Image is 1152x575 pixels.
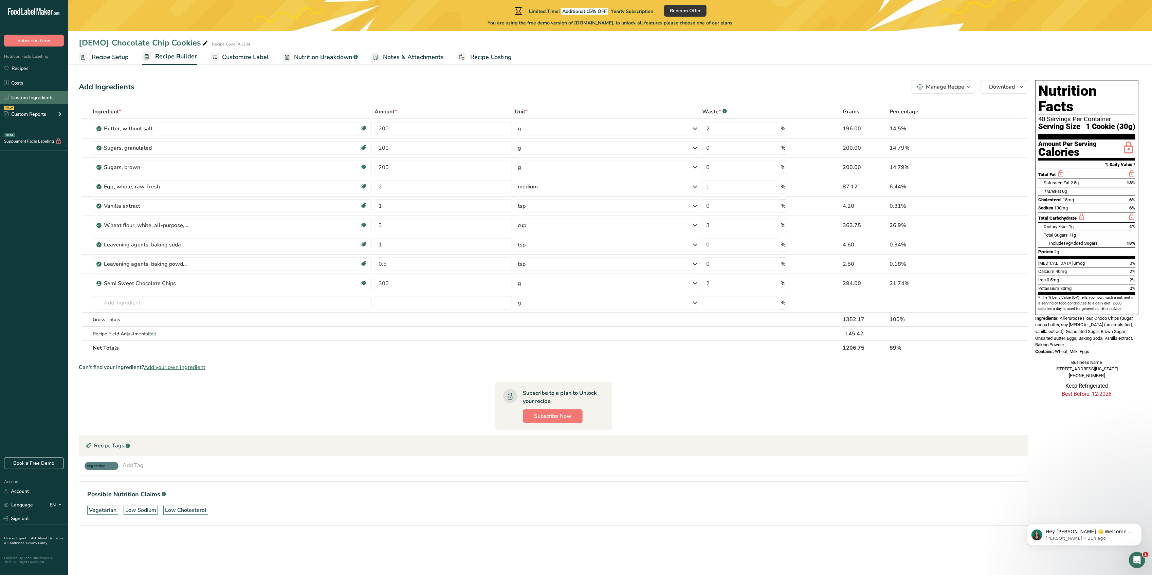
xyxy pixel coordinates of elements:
[50,501,64,509] div: EN
[1060,286,1072,291] span: 30mg
[518,221,526,229] div: cup
[1035,359,1138,379] div: Business Name [STREET_ADDRESS][US_STATE] [PHONE_NUMBER]
[843,241,887,249] div: 4.60
[518,241,526,249] div: tsp
[4,556,64,564] div: Powered By FoodLabelMaker © 2025 All Rights Reserved
[282,50,358,65] a: Nutrition Breakdown
[518,125,521,133] div: g
[1130,277,1135,282] span: 2%
[1038,197,1062,202] span: Cholesterol
[518,144,521,152] div: g
[888,340,982,355] th: 89%
[518,163,521,171] div: g
[843,279,887,287] div: 294.00
[843,144,887,152] div: 200.00
[513,7,653,15] div: Limited Time!
[457,50,512,65] a: Recipe Costing
[1038,216,1077,221] span: Total Carbohydrate
[1054,205,1068,210] span: 130mg
[79,435,1028,456] div: Recipe Tags
[523,409,583,423] button: Subscribe Now
[104,163,189,171] div: Sugars, brown
[4,536,63,545] a: Terms & Conditions .
[890,163,981,171] div: 14.79%
[1071,180,1079,185] span: 2.5g
[1127,180,1135,185] span: 13%
[1129,552,1145,568] iframe: Intercom live chat
[212,41,250,47] div: Recipe Code: A1234
[890,202,981,210] div: 0.31%
[1038,277,1046,282] span: Iron
[843,202,887,210] div: 4.20
[4,499,33,511] a: Language
[890,144,981,152] div: 14.79%
[1038,286,1059,291] span: Potassium
[1016,509,1152,557] iframe: Intercom notifications message
[79,37,209,49] div: [DEMO] Chocolate Chip Cookies
[981,80,1028,94] button: Download
[4,133,15,137] div: BETA
[79,81,134,93] div: Add Ingredients
[670,7,701,14] span: Redeem Offer
[518,299,521,307] div: g
[87,490,1020,499] h1: Possible Nutrition Claims
[1063,197,1074,202] span: 15mg
[79,50,129,65] a: Recipe Setup
[4,536,28,541] a: Hire an Expert .
[890,241,981,249] div: 0.34%
[1038,123,1080,131] span: Serving Size
[142,49,197,65] a: Recipe Builder
[1035,316,1133,348] span: All-Purpose Flour, Choco Chips (Sugar, cocoa butter, soy [MEDICAL_DATA] (an emulsifier), vanilla ...
[841,340,889,355] th: 1206.75
[92,53,129,62] span: Recipe Setup
[890,315,981,323] div: 100%
[843,163,887,171] div: 200.00
[912,80,975,94] button: Manage Recipe
[1062,391,1112,397] span: Best Before: 12-2028
[165,506,206,514] div: Low Cholesterol
[1044,189,1061,194] span: Fat
[1038,83,1135,114] h1: Nutrition Facts
[18,37,51,44] span: Subscribe Now
[30,536,38,541] a: FAQ .
[79,363,1028,371] div: Can't find your ingredient?
[488,19,732,26] span: You are using the free demo version of [DOMAIN_NAME], to unlock all features please choose one of...
[371,50,444,65] a: Notes & Attachments
[104,260,189,268] div: Leavening agents, baking powder, low-sodium
[1044,180,1069,185] span: Saturated Fat
[890,183,981,191] div: 6.44%
[1130,286,1135,291] span: 0%
[664,5,707,17] button: Redeem Offer
[1044,224,1068,229] span: Dietary Fiber
[294,53,352,62] span: Nutrition Breakdown
[123,461,144,469] div: Add Tag
[1038,261,1073,266] span: [MEDICAL_DATA]
[1055,349,1089,354] span: Wheat, Milk, Eggs
[155,52,197,61] span: Recipe Builder
[4,35,64,47] button: Subscribe Now
[1069,233,1076,238] span: 11g
[38,536,54,541] a: About Us .
[144,363,205,371] span: Add your own ingredient
[93,108,121,116] span: Ingredient
[926,83,964,91] div: Manage Recipe
[4,111,46,118] div: Custom Reports
[1129,224,1135,229] span: 4%
[104,221,189,229] div: Wheat flour, white, all-purpose, self-rising, enriched
[1086,123,1135,131] span: 1 Cookie (30g)
[26,541,47,545] a: Privacy Policy
[1044,233,1068,238] span: Total Sugars
[125,506,156,514] div: Low Sodium
[523,389,599,405] div: Subscribe to a plan to Unlock your recipe
[87,463,110,469] span: Vegeterian
[222,53,269,62] span: Customize Label
[104,183,189,191] div: Egg, whole, raw, fresh
[890,260,981,268] div: 0.18%
[89,506,116,514] div: Vegetarian
[1035,349,1054,354] span: Contains:
[515,108,528,116] span: Unit
[534,412,571,420] span: Subscribe Now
